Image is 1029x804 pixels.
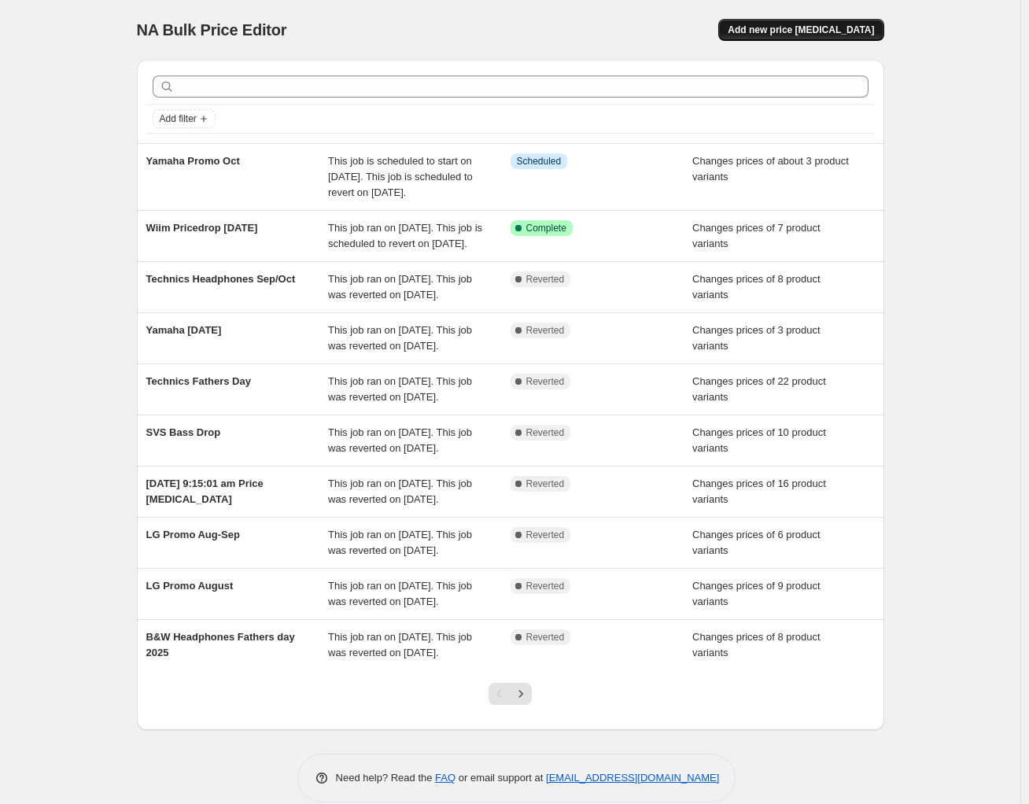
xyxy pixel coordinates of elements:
span: Reverted [526,426,565,439]
span: Complete [526,222,566,234]
span: Changes prices of 8 product variants [692,273,821,301]
span: Add filter [160,112,197,125]
a: [EMAIL_ADDRESS][DOMAIN_NAME] [546,772,719,784]
span: B&W Headphones Fathers day 2025 [146,631,295,658]
span: Add new price [MEDICAL_DATA] [728,24,874,36]
span: Technics Headphones Sep/Oct [146,273,296,285]
span: [DATE] 9:15:01 am Price [MEDICAL_DATA] [146,478,264,505]
span: This job ran on [DATE]. This job was reverted on [DATE]. [328,580,472,607]
span: Changes prices of 22 product variants [692,375,826,403]
span: This job ran on [DATE]. This job was reverted on [DATE]. [328,631,472,658]
span: Yamaha [DATE] [146,324,222,336]
span: Yamaha Promo Oct [146,155,240,167]
span: This job ran on [DATE]. This job was reverted on [DATE]. [328,478,472,505]
span: Reverted [526,631,565,644]
span: Reverted [526,324,565,337]
span: Changes prices of 10 product variants [692,426,826,454]
span: Changes prices of about 3 product variants [692,155,849,183]
span: This job ran on [DATE]. This job was reverted on [DATE]. [328,324,472,352]
span: Changes prices of 3 product variants [692,324,821,352]
span: Changes prices of 8 product variants [692,631,821,658]
span: This job ran on [DATE]. This job was reverted on [DATE]. [328,529,472,556]
span: Reverted [526,529,565,541]
span: This job ran on [DATE]. This job was reverted on [DATE]. [328,375,472,403]
span: LG Promo August [146,580,234,592]
span: NA Bulk Price Editor [137,21,287,39]
span: This job ran on [DATE]. This job is scheduled to revert on [DATE]. [328,222,482,249]
span: This job ran on [DATE]. This job was reverted on [DATE]. [328,273,472,301]
span: This job is scheduled to start on [DATE]. This job is scheduled to revert on [DATE]. [328,155,473,198]
span: This job ran on [DATE]. This job was reverted on [DATE]. [328,426,472,454]
span: or email support at [455,772,546,784]
span: LG Promo Aug-Sep [146,529,240,540]
span: Need help? Read the [336,772,436,784]
nav: Pagination [489,683,532,705]
button: Add filter [153,109,216,128]
span: Reverted [526,478,565,490]
button: Next [510,683,532,705]
span: Changes prices of 7 product variants [692,222,821,249]
span: Wiim Pricedrop [DATE] [146,222,258,234]
span: SVS Bass Drop [146,426,221,438]
a: FAQ [435,772,455,784]
span: Changes prices of 6 product variants [692,529,821,556]
span: Scheduled [517,155,562,168]
button: Add new price [MEDICAL_DATA] [718,19,883,41]
span: Reverted [526,375,565,388]
span: Reverted [526,273,565,286]
span: Changes prices of 9 product variants [692,580,821,607]
span: Changes prices of 16 product variants [692,478,826,505]
span: Technics Fathers Day [146,375,251,387]
span: Reverted [526,580,565,592]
